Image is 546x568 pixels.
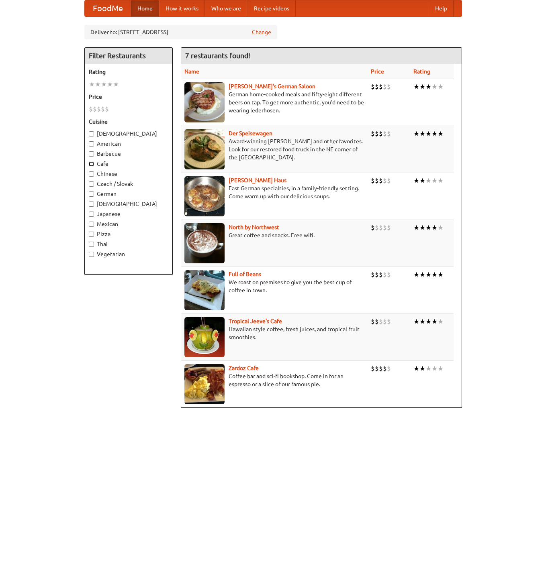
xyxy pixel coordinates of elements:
h5: Rating [89,68,168,76]
li: $ [383,82,387,91]
img: jeeves.jpg [184,317,225,357]
li: ★ [113,80,119,89]
li: $ [383,223,387,232]
img: beans.jpg [184,270,225,310]
ng-pluralize: 7 restaurants found! [185,52,250,59]
li: ★ [419,82,425,91]
p: Great coffee and snacks. Free wifi. [184,231,364,239]
li: $ [383,317,387,326]
p: Award-winning [PERSON_NAME] and other favorites. Look for our restored food truck in the NE corne... [184,137,364,161]
li: $ [375,317,379,326]
li: ★ [419,317,425,326]
li: ★ [107,80,113,89]
input: Mexican [89,222,94,227]
input: [DEMOGRAPHIC_DATA] [89,131,94,136]
input: American [89,141,94,147]
a: FoodMe [85,0,131,16]
a: How it works [159,0,205,16]
p: Coffee bar and sci-fi bookshop. Come in for an espresso or a slice of our famous pie. [184,372,364,388]
a: Price [371,68,384,75]
li: ★ [425,223,431,232]
li: ★ [413,364,419,373]
li: $ [375,82,379,91]
li: $ [379,364,383,373]
li: $ [375,364,379,373]
li: $ [105,105,109,114]
input: Japanese [89,212,94,217]
li: ★ [438,82,444,91]
label: Czech / Slovak [89,180,168,188]
li: ★ [431,82,438,91]
label: American [89,140,168,148]
label: [DEMOGRAPHIC_DATA] [89,130,168,138]
label: Japanese [89,210,168,218]
label: Cafe [89,160,168,168]
li: $ [101,105,105,114]
b: North by Northwest [229,224,279,230]
img: esthers.jpg [184,82,225,122]
li: $ [383,176,387,185]
h5: Cuisine [89,118,168,126]
li: $ [371,317,375,326]
li: $ [387,223,391,232]
a: [PERSON_NAME]'s German Saloon [229,83,315,90]
p: Hawaiian style coffee, fresh juices, and tropical fruit smoothies. [184,325,364,341]
label: Mexican [89,220,168,228]
li: $ [379,270,383,279]
a: Tropical Jeeve's Cafe [229,318,282,324]
li: $ [383,270,387,279]
li: ★ [419,129,425,138]
li: ★ [419,223,425,232]
label: German [89,190,168,198]
label: Pizza [89,230,168,238]
li: ★ [95,80,101,89]
li: ★ [438,270,444,279]
input: German [89,191,94,197]
li: ★ [425,176,431,185]
a: Recipe videos [247,0,296,16]
li: $ [371,129,375,138]
li: ★ [431,364,438,373]
label: Barbecue [89,150,168,158]
li: ★ [419,176,425,185]
li: $ [387,176,391,185]
a: Help [429,0,454,16]
li: $ [387,364,391,373]
li: $ [371,270,375,279]
label: Thai [89,240,168,248]
li: $ [375,270,379,279]
li: $ [379,317,383,326]
li: ★ [425,317,431,326]
a: Home [131,0,159,16]
b: Zardoz Cafe [229,365,259,371]
a: Change [252,28,271,36]
input: Vegetarian [89,252,94,257]
h5: Price [89,93,168,101]
li: ★ [438,176,444,185]
a: Der Speisewagen [229,130,272,136]
li: ★ [413,129,419,138]
label: Vegetarian [89,250,168,258]
div: Deliver to: [STREET_ADDRESS] [84,25,277,39]
a: [PERSON_NAME] Haus [229,177,286,183]
input: Czech / Slovak [89,181,94,187]
li: $ [371,82,375,91]
img: north.jpg [184,223,225,263]
input: Thai [89,242,94,247]
li: ★ [413,270,419,279]
li: $ [89,105,93,114]
img: speisewagen.jpg [184,129,225,169]
li: $ [387,129,391,138]
img: zardoz.jpg [184,364,225,404]
input: Cafe [89,161,94,167]
li: $ [387,82,391,91]
li: $ [383,129,387,138]
li: $ [379,223,383,232]
li: ★ [419,364,425,373]
a: Rating [413,68,430,75]
li: ★ [413,317,419,326]
a: Name [184,68,199,75]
